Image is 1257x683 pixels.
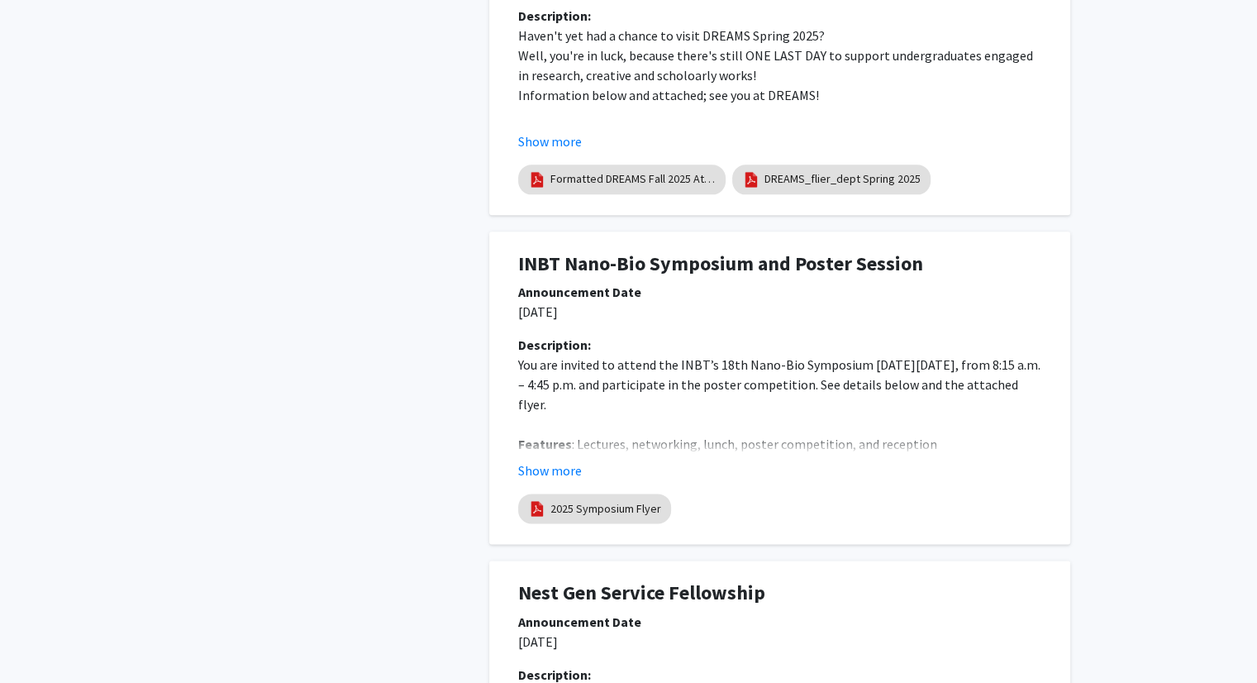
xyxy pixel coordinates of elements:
strong: Features [518,436,572,452]
a: DREAMS_flier_dept Spring 2025 [764,170,921,188]
p: Haven't yet had a chance to visit DREAMS Spring 2025? [518,26,1041,45]
p: : Lectures, networking, lunch, poster competition, and reception [518,434,1041,454]
a: Formatted DREAMS Fall 2025 Attend Flyer [550,170,716,188]
p: [DATE] [518,302,1041,322]
img: pdf_icon.png [742,170,760,189]
h1: Nest Gen Service Fellowship [518,581,1041,605]
h1: INBT Nano-Bio Symposium and Poster Session [518,252,1041,276]
img: pdf_icon.png [528,170,546,189]
p: You are invited to attend the INBT’s 18th Nano-Bio Symposium [DATE][DATE], from 8:15 a.m. – 4:45 ... [518,355,1041,414]
div: Announcement Date [518,282,1041,302]
button: Show more [518,461,582,480]
div: Description: [518,335,1041,355]
div: Announcement Date [518,612,1041,632]
p: [DATE] [518,632,1041,652]
p: Well, you're in luck, because there's still ONE LAST DAY to support undergraduates engaged in res... [518,45,1041,85]
a: 2025 Symposium Flyer [550,500,661,518]
img: pdf_icon.png [528,499,546,518]
button: Show more [518,131,582,151]
iframe: Chat [12,609,70,671]
p: Information below and attached; see you at DREAMS! [518,85,1041,105]
div: Description: [518,6,1041,26]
